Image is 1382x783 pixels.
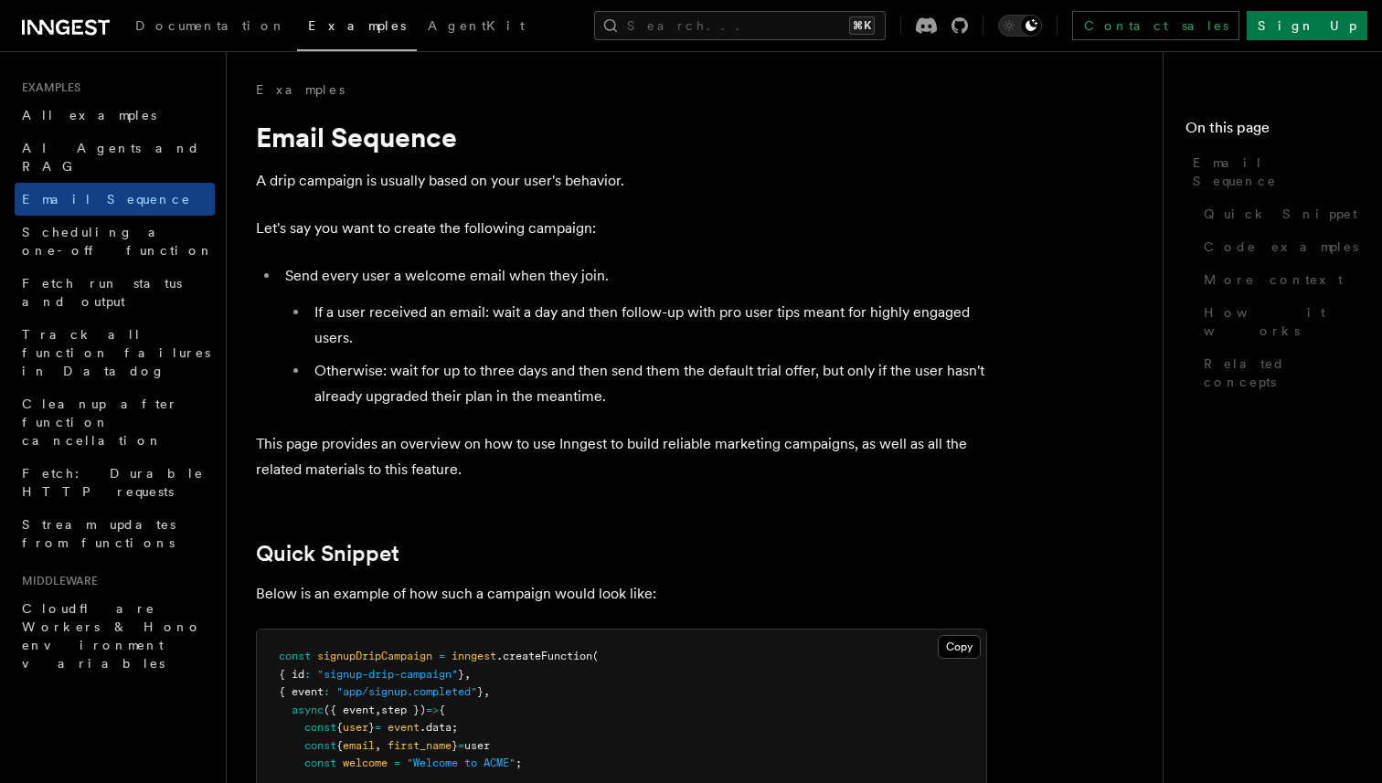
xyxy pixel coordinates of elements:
span: , [464,668,471,681]
span: How it works [1204,303,1360,340]
span: , [484,685,490,698]
a: More context [1196,263,1360,296]
button: Search...⌘K [594,11,886,40]
span: Examples [15,80,80,95]
span: Related concepts [1204,354,1360,391]
span: welcome [343,757,388,769]
a: Examples [297,5,417,51]
kbd: ⌘K [849,16,875,35]
span: Examples [308,18,406,33]
a: Cleanup after function cancellation [15,387,215,457]
span: Middleware [15,574,98,588]
span: first_name [388,739,452,752]
span: .createFunction [496,650,592,662]
h1: Email Sequence [256,121,987,153]
span: Track all function failures in Datadog [22,327,210,378]
li: Otherwise: wait for up to three days and then send them the default trial offer, but only if the ... [309,358,987,409]
span: const [304,739,336,752]
span: email [343,739,375,752]
span: "Welcome to ACME" [407,757,516,769]
p: This page provides an overview on how to use Inngest to build reliable marketing campaigns, as we... [256,431,987,482]
span: Cloudflare Workers & Hono environment variables [22,601,202,671]
span: ; [516,757,522,769]
a: Code examples [1196,230,1360,263]
a: How it works [1196,296,1360,347]
a: All examples [15,99,215,132]
span: , [375,739,381,752]
span: , [375,704,381,716]
span: } [452,739,458,752]
a: Fetch: Durable HTTP requests [15,457,215,508]
a: Email Sequence [1185,146,1360,197]
p: A drip campaign is usually based on your user's behavior. [256,168,987,194]
span: AI Agents and RAG [22,141,200,174]
span: Quick Snippet [1204,205,1357,223]
button: Toggle dark mode [998,15,1042,37]
span: More context [1204,270,1343,289]
a: Quick Snippet [256,541,399,566]
span: { [439,704,445,716]
a: Cloudflare Workers & Hono environment variables [15,592,215,680]
span: Email Sequence [22,192,191,206]
span: : [324,685,330,698]
span: Email Sequence [1193,153,1360,190]
span: { id [279,668,304,681]
span: => [426,704,439,716]
span: = [394,757,400,769]
span: inngest [452,650,496,662]
span: user [343,721,368,734]
h4: On this page [1185,117,1360,146]
span: const [304,757,336,769]
p: Let's say you want to create the following campaign: [256,216,987,241]
a: Contact sales [1072,11,1239,40]
span: Scheduling a one-off function [22,225,214,258]
span: Documentation [135,18,286,33]
span: } [477,685,484,698]
span: const [279,650,311,662]
a: Scheduling a one-off function [15,216,215,267]
span: user [464,739,490,752]
span: "signup-drip-campaign" [317,668,458,681]
a: Fetch run status and output [15,267,215,318]
span: Fetch: Durable HTTP requests [22,466,204,499]
a: Stream updates from functions [15,508,215,559]
span: signupDripCampaign [317,650,432,662]
span: "app/signup.completed" [336,685,477,698]
a: AgentKit [417,5,536,49]
span: } [368,721,375,734]
span: const [304,721,336,734]
li: If a user received an email: wait a day and then follow-up with pro user tips meant for highly en... [309,300,987,351]
span: } [458,668,464,681]
a: Email Sequence [15,183,215,216]
span: Fetch run status and output [22,276,182,309]
span: step }) [381,704,426,716]
span: { [336,721,343,734]
span: Stream updates from functions [22,517,175,550]
li: Send every user a welcome email when they join. [280,263,987,409]
span: Cleanup after function cancellation [22,397,178,448]
span: ( [592,650,599,662]
span: .data; [420,721,458,734]
a: Quick Snippet [1196,197,1360,230]
a: Related concepts [1196,347,1360,398]
span: : [304,668,311,681]
span: { [336,739,343,752]
span: event [388,721,420,734]
span: { event [279,685,324,698]
a: Track all function failures in Datadog [15,318,215,387]
span: ({ event [324,704,375,716]
span: All examples [22,108,156,122]
a: Examples [256,80,345,99]
span: = [439,650,445,662]
a: Sign Up [1247,11,1367,40]
button: Copy [938,635,981,659]
span: async [292,704,324,716]
a: Documentation [124,5,297,49]
a: AI Agents and RAG [15,132,215,183]
span: Code examples [1204,238,1358,256]
span: = [375,721,381,734]
p: Below is an example of how such a campaign would look like: [256,581,987,607]
span: AgentKit [428,18,525,33]
span: = [458,739,464,752]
